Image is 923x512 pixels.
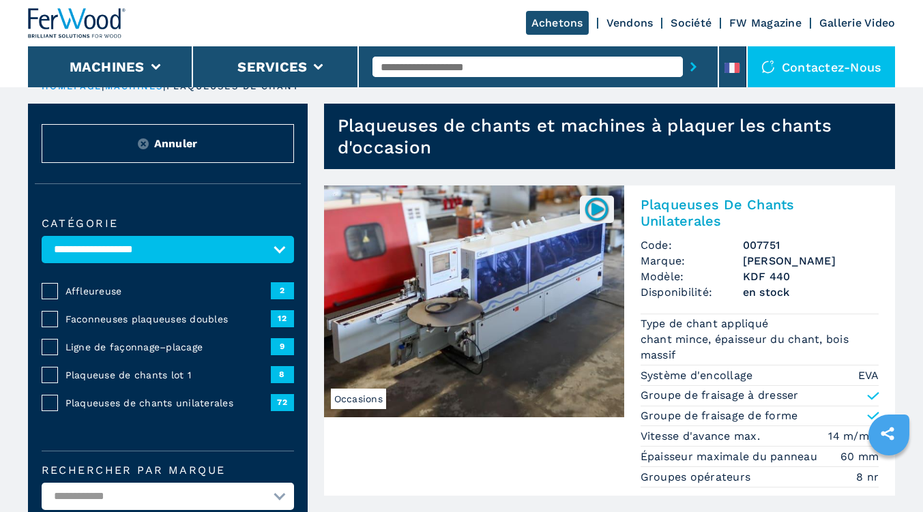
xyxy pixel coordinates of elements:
span: en stock [743,284,879,300]
div: Contactez-nous [748,46,896,87]
a: sharethis [870,417,905,451]
span: Affleureuse [65,284,271,298]
a: Société [671,16,712,29]
em: chant mince, épaisseur du chant, bois massif [641,331,879,363]
span: Plaqueuses de chants unilaterales [65,396,271,410]
img: Contactez-nous [761,60,775,74]
label: catégorie [42,218,294,229]
span: Disponibilité: [641,284,743,300]
span: Ligne de façonnage–placage [65,340,271,354]
a: Plaqueuses De Chants Unilaterales BRANDT KDF 440Occasions007751Plaqueuses De Chants UnilateralesC... [324,185,896,496]
a: Vendons [606,16,654,29]
h3: [PERSON_NAME] [743,253,879,269]
span: 9 [271,338,294,355]
iframe: Chat [865,451,913,502]
p: Groupe de fraisage de forme [641,408,798,423]
button: Machines [70,59,145,75]
p: Système d'encollage [641,368,757,383]
p: Groupe de fraisage à dresser [641,388,799,403]
span: 8 [271,366,294,382]
span: Occasions [331,389,386,409]
span: Marque: [641,253,743,269]
em: EVA [858,367,879,383]
img: Reset [138,138,149,149]
a: Achetons [526,11,589,35]
span: 2 [271,282,294,299]
a: FW Magazine [729,16,802,29]
button: Services [237,59,307,75]
img: Plaqueuses De Chants Unilaterales BRANDT KDF 440 [324,185,624,417]
em: 14 m/min [828,428,879,444]
span: 72 [271,394,294,410]
p: Épaisseur maximale du panneau [641,449,821,464]
span: Plaqueuse de chants lot 1 [65,368,271,382]
button: submit-button [683,51,704,82]
h3: KDF 440 [743,269,879,284]
h2: Plaqueuses De Chants Unilaterales [641,196,879,229]
img: Ferwood [28,8,126,38]
h1: Plaqueuses de chants et machines à plaquer les chants d'occasion [338,115,896,158]
em: 60 mm [840,449,879,464]
span: Faconneuses plaqueuses doubles [65,312,271,326]
p: Vitesse d'avance max. [641,429,764,444]
span: 12 [271,310,294,327]
img: 007751 [583,196,610,222]
label: Rechercher par marque [42,465,294,476]
button: ResetAnnuler [42,124,294,163]
span: Modèle: [641,269,743,284]
em: 8 nr [856,469,879,485]
a: Gallerie Video [819,16,896,29]
p: Type de chant appliqué [641,316,772,331]
span: Code: [641,237,743,253]
span: Annuler [154,136,198,151]
p: Groupes opérateurs [641,470,754,485]
h3: 007751 [743,237,879,253]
